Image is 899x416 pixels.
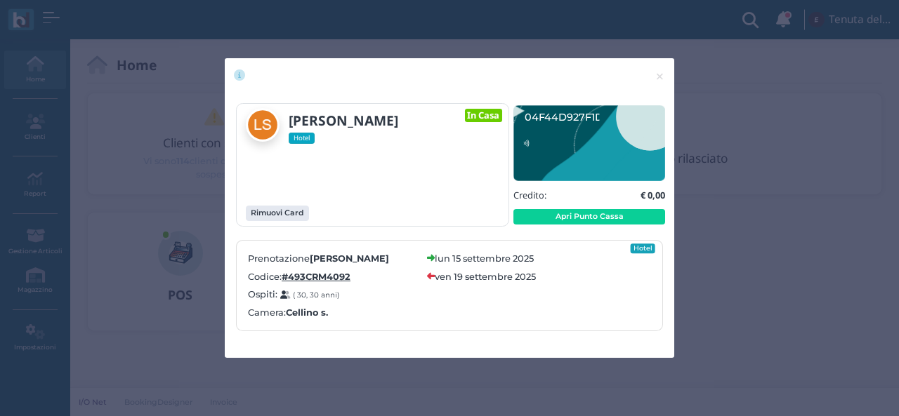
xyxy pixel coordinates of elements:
b: [PERSON_NAME] [289,111,398,130]
div: Hotel [631,243,655,253]
h5: Credito: [513,190,546,200]
text: 04F44D927F1D94 [525,111,617,123]
b: Cellino s. [286,306,328,319]
b: € 0,00 [641,189,665,201]
img: Laura Spillmann [246,108,280,142]
label: lun 15 settembre 2025 [435,252,534,265]
label: ven 19 settembre 2025 [435,270,536,283]
button: Apri Punto Cassa [513,209,665,224]
label: Prenotazione [248,252,419,265]
span: × [655,67,665,86]
b: In Casa [467,109,499,121]
small: ( 30, 30 anni) [293,290,339,300]
span: Hotel [289,133,315,144]
a: [PERSON_NAME] Hotel [246,108,433,144]
a: #493CRM4092 [282,270,350,283]
label: Ospiti: [248,288,419,301]
b: #493CRM4092 [282,271,350,282]
button: Rimuovi Card [246,206,309,221]
label: Camera: [248,306,328,319]
label: Codice: [248,270,419,283]
b: [PERSON_NAME] [310,253,389,264]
